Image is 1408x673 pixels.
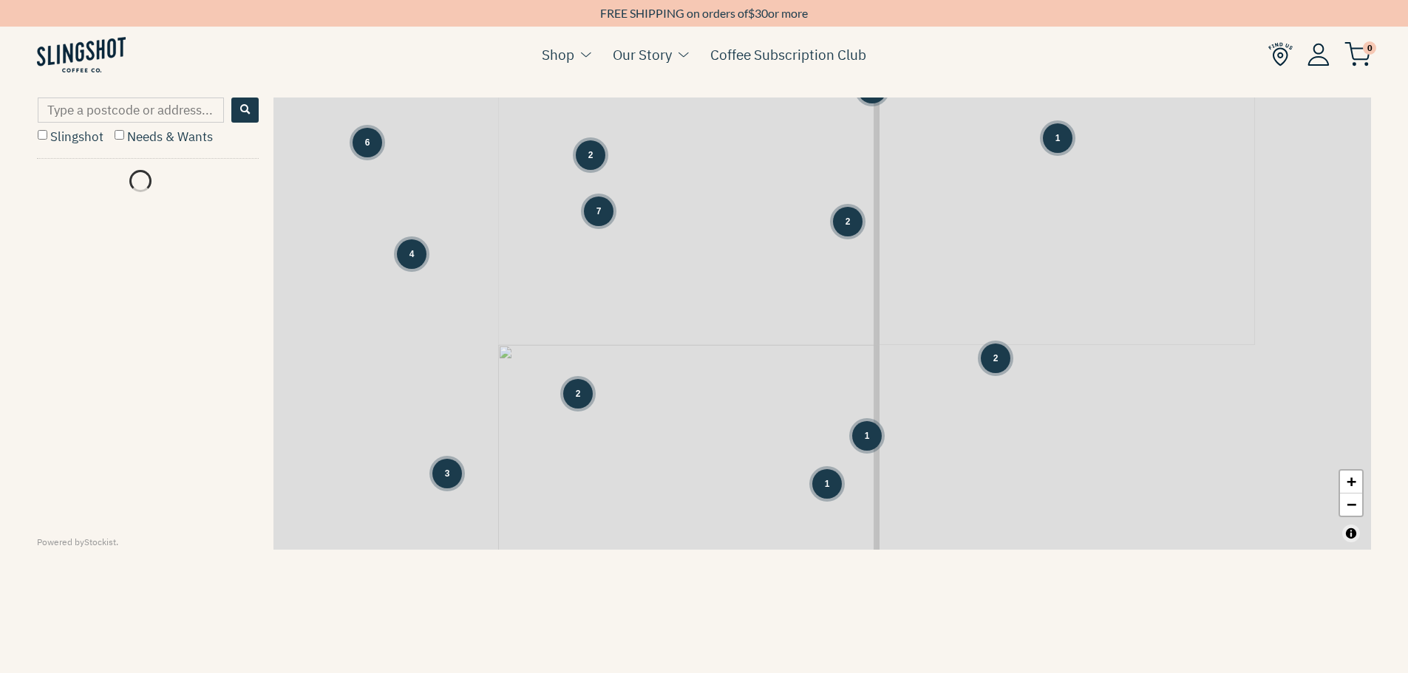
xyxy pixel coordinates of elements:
div: Group of 2 locations [833,207,863,236]
span: 2 [993,352,999,365]
div: Group of 7 locations [584,197,613,226]
span: 30 [755,6,768,20]
a: Stockist Store Locator software (This link will open in a new tab) [84,536,116,547]
button: Search [231,98,259,123]
span: 7 [596,205,602,218]
div: Map [273,98,1371,550]
div: Group of 4 locations [397,239,426,269]
div: Group of 1 locations [1043,123,1072,153]
span: 2 [576,387,581,400]
span: $ [748,6,755,20]
div: Group of 6 locations [353,128,382,157]
img: Account [1307,43,1330,66]
div: Group of 1 locations [812,469,842,499]
input: Slingshot [38,130,47,140]
div: Group of 3 locations [432,459,462,488]
a: Zoom in [1340,471,1362,493]
label: Needs & Wants [115,129,213,145]
span: 2 [588,148,594,162]
a: Shop [542,44,574,66]
a: Our Story [613,44,672,66]
span: 6 [365,136,370,149]
label: Slingshot [38,129,103,145]
span: 0 [1363,41,1376,55]
a: Coffee Subscription Club [710,44,866,66]
a: 0 [1344,45,1371,63]
span: 4 [409,247,415,261]
input: Type a postcode or address... [38,98,224,123]
div: Group of 2 locations [563,379,593,409]
span: 1 [1055,131,1061,145]
span: 1 [865,429,870,443]
div: Group of 2 locations [981,344,1010,373]
div: Powered by . [37,535,259,549]
input: Needs & Wants [115,130,124,140]
span: 1 [825,477,830,491]
div: Group of 1 locations [852,421,882,451]
img: Find Us [1268,42,1293,66]
img: cart [1344,42,1371,66]
span: 2 [846,215,851,228]
span: 3 [445,467,450,480]
button: Toggle attribution [1342,525,1360,542]
div: Group of 13 locations [857,74,887,103]
div: Group of 2 locations [576,140,605,170]
a: Zoom out [1340,493,1362,516]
